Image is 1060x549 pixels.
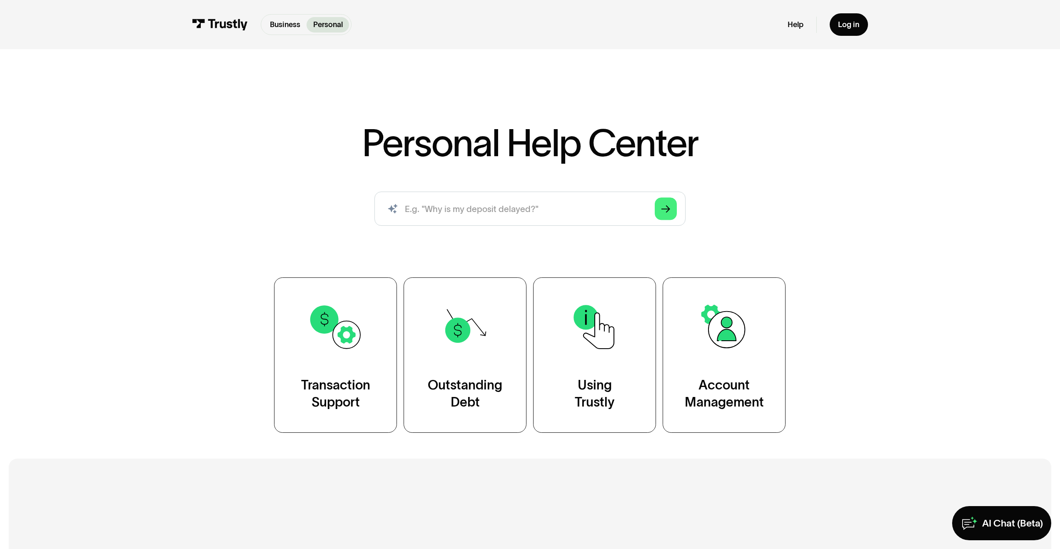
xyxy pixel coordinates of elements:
[263,17,307,32] a: Business
[428,377,502,411] div: Outstanding Debt
[301,377,370,411] div: Transaction Support
[192,19,248,30] img: Trustly Logo
[374,192,686,226] form: Search
[274,277,397,433] a: TransactionSupport
[374,192,686,226] input: search
[362,124,698,162] h1: Personal Help Center
[307,17,349,32] a: Personal
[830,13,868,36] a: Log in
[685,377,764,411] div: Account Management
[313,19,343,30] p: Personal
[982,517,1043,529] div: AI Chat (Beta)
[575,377,614,411] div: Using Trustly
[838,20,859,30] div: Log in
[663,277,786,433] a: AccountManagement
[788,20,803,30] a: Help
[404,277,526,433] a: OutstandingDebt
[533,277,656,433] a: UsingTrustly
[270,19,300,30] p: Business
[952,506,1052,540] a: AI Chat (Beta)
